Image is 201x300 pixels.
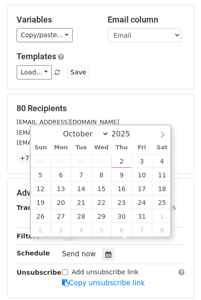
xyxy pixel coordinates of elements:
[132,168,152,181] span: October 10, 2025
[111,145,132,151] span: Thu
[111,168,132,181] span: October 9, 2025
[132,154,152,168] span: October 3, 2025
[109,130,142,138] input: Year
[91,181,111,195] span: October 15, 2025
[51,195,71,209] span: October 20, 2025
[71,223,91,237] span: November 4, 2025
[72,267,139,277] label: Add unsubscribe link
[152,209,172,223] span: November 1, 2025
[17,15,94,25] h5: Variables
[111,223,132,237] span: November 6, 2025
[155,256,201,300] iframe: Chat Widget
[51,209,71,223] span: October 27, 2025
[31,145,51,151] span: Sun
[17,139,119,146] small: [EMAIL_ADDRESS][DOMAIN_NAME]
[152,195,172,209] span: October 25, 2025
[71,181,91,195] span: October 14, 2025
[132,209,152,223] span: October 31, 2025
[91,223,111,237] span: November 5, 2025
[108,15,185,25] h5: Email column
[17,103,184,113] h5: 80 Recipients
[71,154,91,168] span: September 30, 2025
[51,145,71,151] span: Mon
[62,250,96,258] span: Send now
[62,279,145,287] a: Copy unsubscribe link
[152,223,172,237] span: November 8, 2025
[91,154,111,168] span: October 1, 2025
[17,269,62,276] strong: Unsubscribe
[51,223,71,237] span: November 3, 2025
[17,28,73,42] a: Copy/paste...
[17,153,55,164] a: +77 more
[17,51,56,61] a: Templates
[91,195,111,209] span: October 22, 2025
[31,209,51,223] span: October 26, 2025
[91,168,111,181] span: October 8, 2025
[66,65,90,79] button: Save
[17,65,52,79] a: Load...
[17,119,119,125] small: [EMAIL_ADDRESS][DOMAIN_NAME]
[17,249,50,257] strong: Schedule
[91,145,111,151] span: Wed
[152,154,172,168] span: October 4, 2025
[31,195,51,209] span: October 19, 2025
[152,181,172,195] span: October 18, 2025
[71,195,91,209] span: October 21, 2025
[17,188,184,198] h5: Advanced
[111,181,132,195] span: October 16, 2025
[111,154,132,168] span: October 2, 2025
[132,195,152,209] span: October 24, 2025
[31,181,51,195] span: October 12, 2025
[17,232,40,240] strong: Filters
[17,204,47,211] strong: Tracking
[51,181,71,195] span: October 13, 2025
[71,168,91,181] span: October 7, 2025
[91,209,111,223] span: October 29, 2025
[31,223,51,237] span: November 2, 2025
[111,195,132,209] span: October 23, 2025
[132,145,152,151] span: Fri
[152,145,172,151] span: Sat
[152,168,172,181] span: October 11, 2025
[31,154,51,168] span: September 28, 2025
[132,223,152,237] span: November 7, 2025
[132,181,152,195] span: October 17, 2025
[31,168,51,181] span: October 5, 2025
[71,209,91,223] span: October 28, 2025
[111,209,132,223] span: October 30, 2025
[51,168,71,181] span: October 6, 2025
[51,154,71,168] span: September 29, 2025
[17,129,119,136] small: [EMAIL_ADDRESS][DOMAIN_NAME]
[71,145,91,151] span: Tue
